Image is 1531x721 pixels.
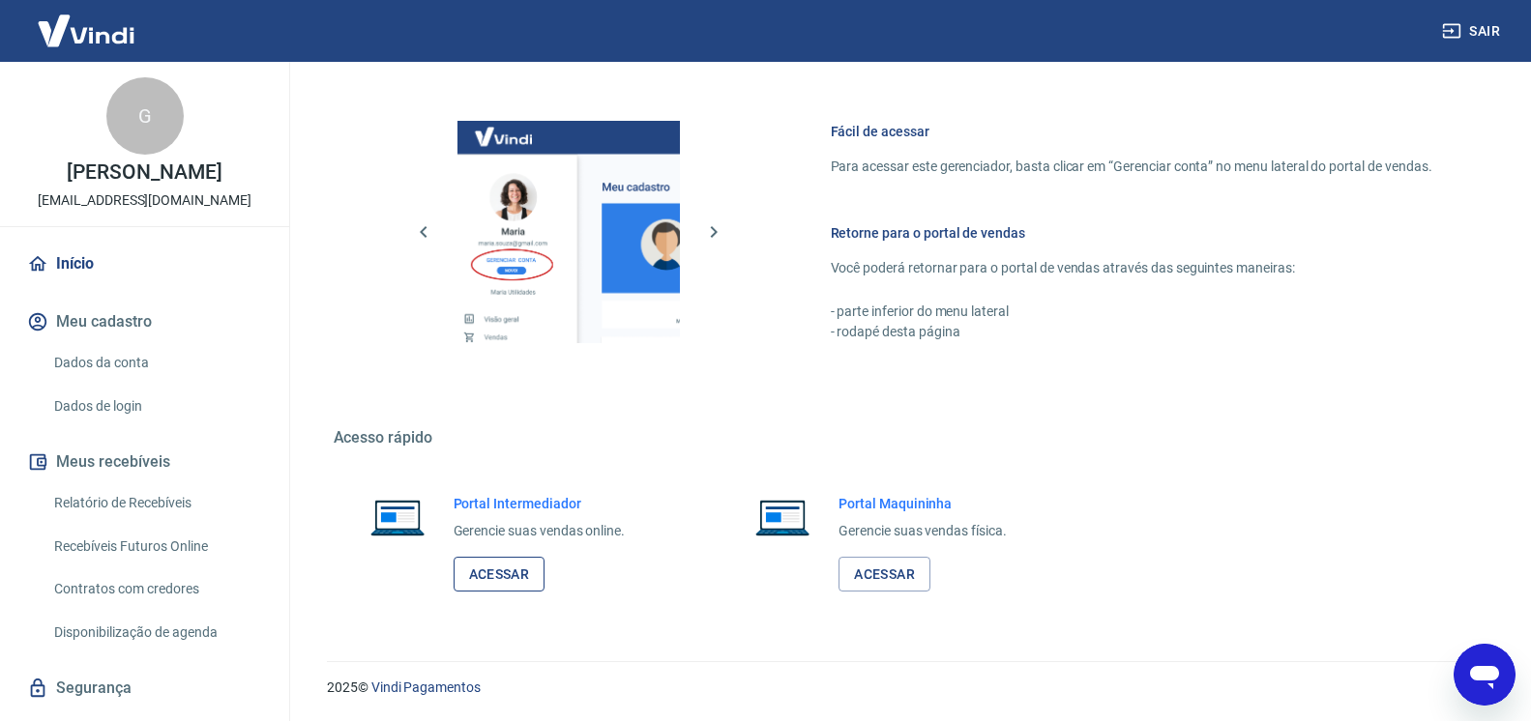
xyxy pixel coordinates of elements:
[23,667,266,709] a: Segurança
[1454,644,1516,706] iframe: Botão para abrir a janela de mensagens
[839,521,1007,541] p: Gerencie suas vendas física.
[357,494,438,540] img: Imagem de um notebook aberto
[327,678,1485,698] p: 2025 ©
[23,301,266,343] button: Meu cadastro
[831,302,1432,322] p: - parte inferior do menu lateral
[46,569,266,609] a: Contratos com credores
[46,613,266,652] a: Disponibilização de agenda
[23,243,266,285] a: Início
[334,428,1479,447] h5: Acesso rápido
[742,494,823,540] img: Imagem de um notebook aberto
[454,521,626,541] p: Gerencie suas vendas online.
[46,343,266,383] a: Dados da conta
[831,122,1432,141] h6: Fácil de acessar
[46,387,266,426] a: Dados de login
[23,1,149,60] img: Vindi
[46,527,266,566] a: Recebíveis Futuros Online
[106,77,184,155] div: G
[23,441,266,483] button: Meus recebíveis
[831,258,1432,278] p: Você poderá retornar para o portal de vendas através das seguintes maneiras:
[371,679,481,695] a: Vindi Pagamentos
[831,322,1432,342] p: - rodapé desta página
[839,557,930,592] a: Acessar
[38,190,251,211] p: [EMAIL_ADDRESS][DOMAIN_NAME]
[831,157,1432,177] p: Para acessar este gerenciador, basta clicar em “Gerenciar conta” no menu lateral do portal de ven...
[454,557,545,592] a: Acessar
[457,121,680,343] img: Imagem da dashboard mostrando o botão de gerenciar conta na sidebar no lado esquerdo
[46,483,266,523] a: Relatório de Recebíveis
[831,223,1432,243] h6: Retorne para o portal de vendas
[454,494,626,513] h6: Portal Intermediador
[1438,14,1508,49] button: Sair
[67,162,221,183] p: [PERSON_NAME]
[839,494,1007,513] h6: Portal Maquininha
